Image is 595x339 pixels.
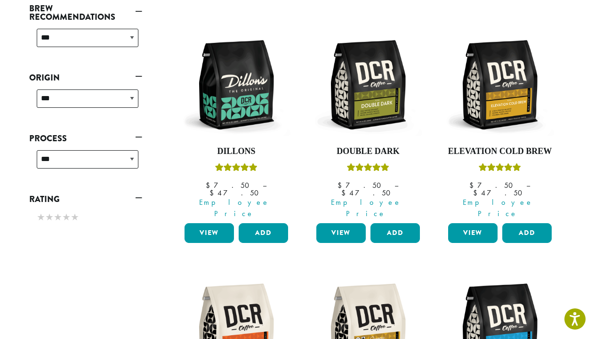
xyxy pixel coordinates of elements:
span: ★ [62,210,71,224]
img: DCR-12oz-Double-Dark-Stock-scaled.png [314,31,422,139]
span: – [526,180,530,190]
div: Rated 5.00 out of 5 [479,162,521,176]
bdi: 47.50 [209,188,263,198]
span: ★ [71,210,79,224]
bdi: 7.50 [338,180,386,190]
span: ★ [37,210,45,224]
span: Employee Price [178,197,290,219]
h4: Double Dark [314,146,422,157]
a: DillonsRated 5.00 out of 5 Employee Price [182,31,290,220]
a: Elevation Cold BrewRated 5.00 out of 5 Employee Price [446,31,554,220]
span: $ [206,180,214,190]
bdi: 47.50 [473,188,527,198]
a: Rating [29,191,142,207]
span: ★ [45,210,54,224]
h4: Dillons [182,146,290,157]
span: $ [338,180,346,190]
div: Brew Recommendations [29,25,142,58]
button: Add [502,223,552,243]
h4: Elevation Cold Brew [446,146,554,157]
span: $ [469,180,477,190]
span: – [263,180,266,190]
span: – [394,180,398,190]
div: Rated 5.00 out of 5 [215,162,257,176]
a: Origin [29,70,142,86]
a: Brew Recommendations [29,0,142,25]
bdi: 7.50 [206,180,254,190]
span: ★ [54,210,62,224]
a: Process [29,130,142,146]
button: Add [370,223,420,243]
bdi: 7.50 [469,180,517,190]
img: DCR-12oz-Dillons-Stock-scaled.png [182,31,290,139]
span: Employee Price [310,197,422,219]
a: View [316,223,366,243]
button: Add [239,223,288,243]
bdi: 47.50 [341,188,395,198]
div: Process [29,146,142,180]
div: Origin [29,86,142,119]
img: DCR-12oz-Elevation-Cold-Brew-Stock-scaled.png [446,31,554,139]
a: View [448,223,498,243]
div: Rating [29,207,142,229]
span: $ [473,188,481,198]
span: $ [341,188,349,198]
span: $ [209,188,217,198]
div: Rated 4.50 out of 5 [347,162,389,176]
a: Double DarkRated 4.50 out of 5 Employee Price [314,31,422,220]
span: Employee Price [442,197,554,219]
a: View [185,223,234,243]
